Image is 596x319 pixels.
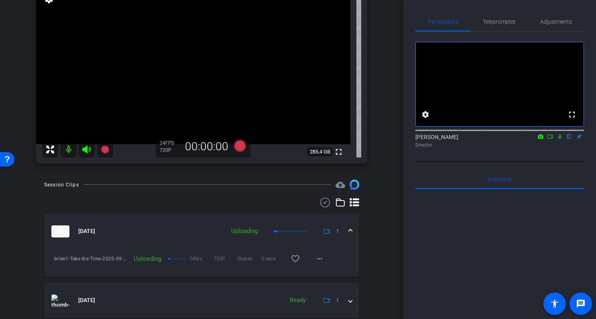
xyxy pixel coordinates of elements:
[51,225,69,237] img: thumb-nail
[51,294,69,307] img: thumb-nail
[307,147,333,157] span: 285.4 GB
[189,255,214,263] span: 24fps
[428,19,458,25] span: Participants
[44,283,359,318] mat-expansion-panel-header: thumb-nail[DATE]Ready1
[78,227,95,235] span: [DATE]
[291,254,300,264] mat-icon: favorite_border
[214,255,238,263] span: 720P
[315,254,324,264] mat-icon: more_horiz
[44,214,359,249] mat-expansion-panel-header: thumb-nail[DATE]Uploading1
[565,133,574,140] mat-icon: flip
[44,249,359,277] div: thumb-nail[DATE]Uploading1
[336,180,345,190] mat-icon: cloud_upload
[336,227,339,235] span: 1
[334,147,344,157] mat-icon: fullscreen
[576,299,586,309] mat-icon: message
[54,255,129,263] span: brian1-Take the Time-2025-09-11-15-03-05-186-0
[350,180,359,189] img: Session clips
[165,140,174,146] span: FPS
[286,296,310,305] div: Ready
[567,110,577,119] mat-icon: fullscreen
[160,147,180,153] div: 720P
[415,141,584,149] div: Director
[483,19,516,25] span: Teleprompter
[336,180,345,190] span: Destinations for your clips
[227,227,262,236] div: Uploading
[78,296,95,305] span: [DATE]
[421,110,430,119] mat-icon: settings
[44,181,79,189] div: Session Clips
[180,140,234,153] div: 00:00:00
[550,299,559,309] mat-icon: accessibility
[415,133,584,149] div: [PERSON_NAME]
[160,140,180,146] div: 24
[262,255,286,263] span: 0 secs
[488,176,511,182] span: Everyone
[540,19,572,25] span: Adjustments
[336,296,339,305] span: 1
[129,255,165,263] div: Uploading
[238,255,262,263] span: 0bytes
